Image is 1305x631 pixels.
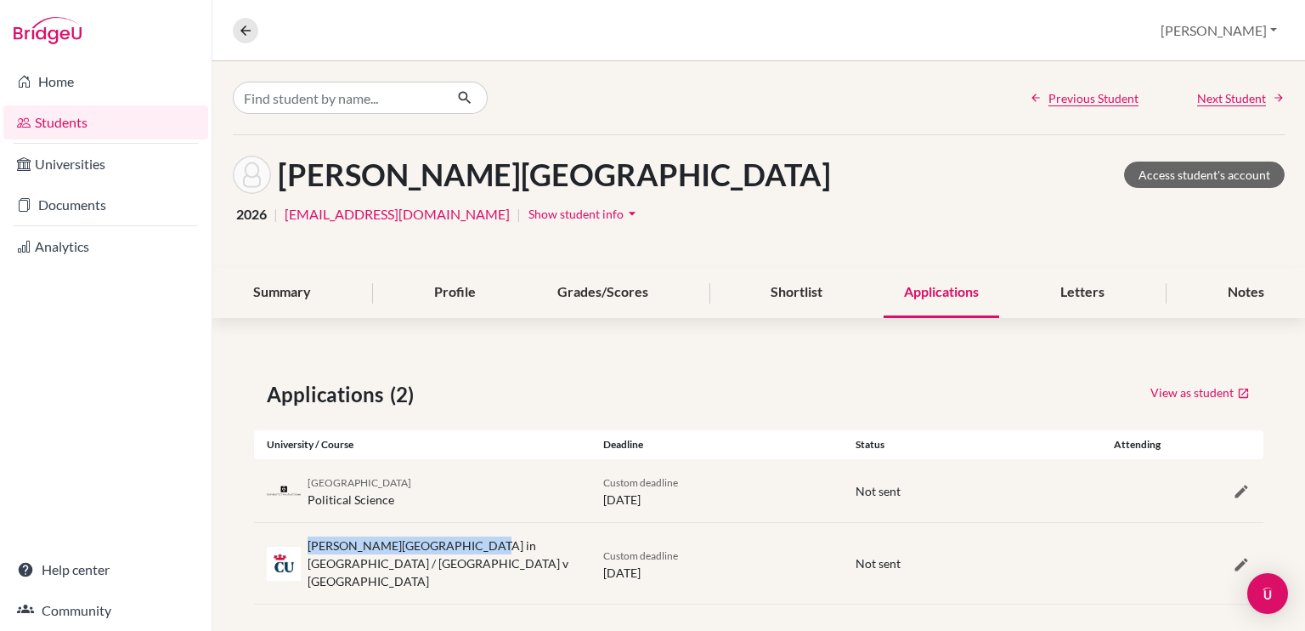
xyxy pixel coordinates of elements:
span: Custom deadline [603,549,678,562]
div: Notes [1207,268,1285,318]
div: Grades/Scores [537,268,669,318]
button: Show student infoarrow_drop_down [528,201,641,227]
span: Not sent [856,484,901,498]
div: [PERSON_NAME][GEOGRAPHIC_DATA] in [GEOGRAPHIC_DATA] / [GEOGRAPHIC_DATA] v [GEOGRAPHIC_DATA] [308,537,578,590]
i: arrow_drop_down [624,205,641,222]
a: Community [3,594,208,628]
span: Show student info [528,207,624,221]
div: [DATE] [590,473,843,509]
span: Next Student [1197,89,1266,107]
div: University / Course [254,437,590,452]
img: nl_uva_p9o648rg.png [267,485,301,497]
a: Home [3,65,208,99]
button: [PERSON_NAME] [1153,14,1285,47]
div: Shortlist [750,268,843,318]
div: Deadline [590,437,843,452]
div: Attending [1095,437,1179,452]
div: Profile [414,268,496,318]
span: [GEOGRAPHIC_DATA] [308,476,411,489]
div: Political Science [308,473,411,509]
img: Bridge-U [14,17,82,44]
div: Letters [1040,268,1125,318]
a: Students [3,105,208,139]
a: Next Student [1197,89,1285,107]
a: Previous Student [1030,89,1138,107]
div: Open Intercom Messenger [1247,573,1288,614]
a: View as student [1150,379,1251,406]
input: Find student by name... [233,82,443,114]
div: Summary [233,268,331,318]
span: Applications [267,379,390,410]
img: Victoria Harding's avatar [233,156,271,194]
div: Applications [884,268,999,318]
a: [EMAIL_ADDRESS][DOMAIN_NAME] [285,204,510,225]
span: Not sent [856,556,901,571]
span: 2026 [236,204,267,225]
a: Universities [3,147,208,181]
span: Custom deadline [603,476,678,489]
img: cz_cun_1n0arxsf.jpeg [267,547,301,581]
a: Analytics [3,230,208,264]
h1: [PERSON_NAME][GEOGRAPHIC_DATA] [278,156,831,193]
a: Access student's account [1124,162,1285,188]
span: | [517,204,521,225]
a: Help center [3,553,208,587]
div: [DATE] [590,546,843,582]
span: Previous Student [1048,89,1138,107]
div: Status [843,437,1095,452]
a: Documents [3,188,208,222]
span: (2) [390,379,421,410]
span: | [274,204,278,225]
